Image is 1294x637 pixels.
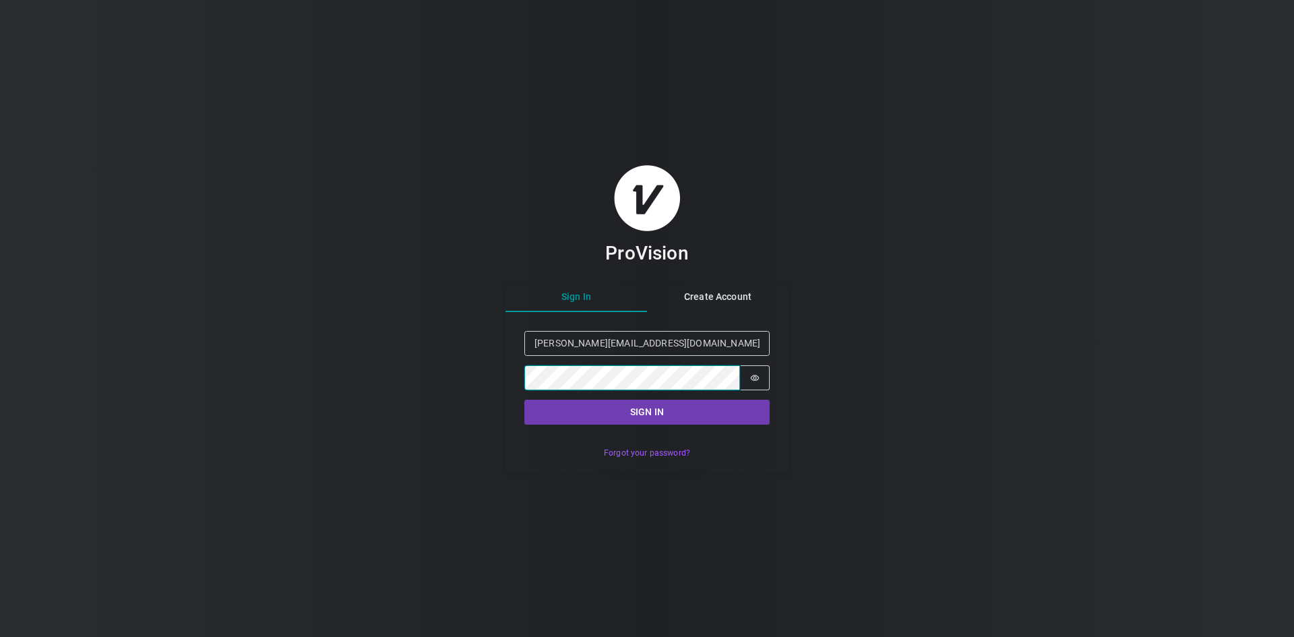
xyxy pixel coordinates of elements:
button: Show password [740,365,770,390]
button: Forgot your password? [596,444,697,463]
h3: ProVision [605,241,688,265]
button: Create Account [647,282,789,312]
button: Sign In [505,282,647,312]
button: Sign in [524,400,770,425]
input: Email [524,331,770,356]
